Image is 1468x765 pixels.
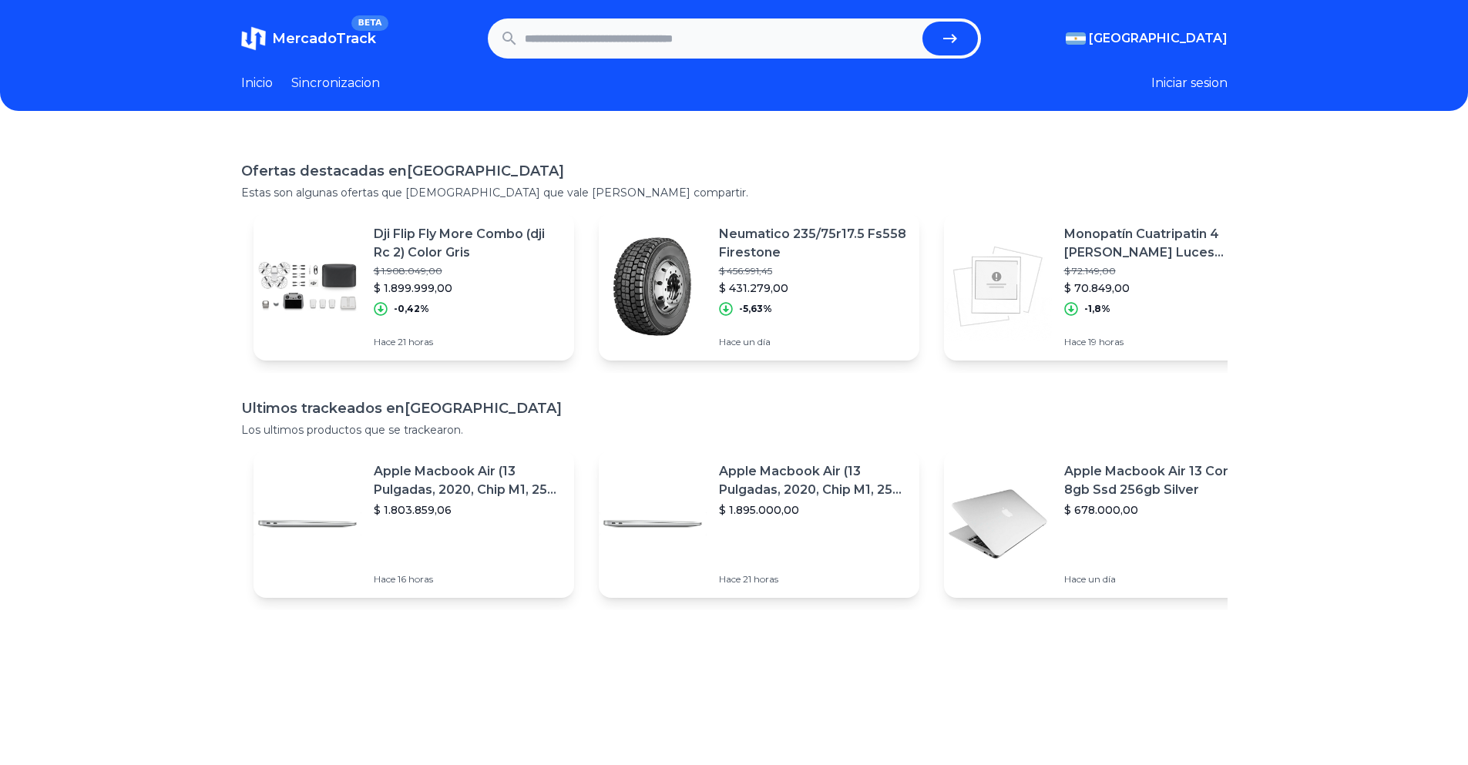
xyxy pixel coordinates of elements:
img: MercadoTrack [241,26,266,51]
p: Dji Flip Fly More Combo (dji Rc 2) Color Gris [374,225,562,262]
p: Hace un día [719,336,907,348]
img: Featured image [254,233,361,341]
button: Iniciar sesion [1151,74,1228,92]
a: Featured imageNeumatico 235/75r17.5 Fs558 Firestone$ 456.991,45$ 431.279,00-5,63%Hace un día [599,213,919,361]
button: [GEOGRAPHIC_DATA] [1066,29,1228,48]
img: Featured image [944,470,1052,578]
p: -0,42% [394,303,429,315]
a: Featured imageApple Macbook Air (13 Pulgadas, 2020, Chip M1, 256 Gb De Ssd, 8 Gb De Ram) - Plata$... [599,450,919,598]
p: $ 1.895.000,00 [719,502,907,518]
img: Featured image [599,470,707,578]
a: Featured imageApple Macbook Air (13 Pulgadas, 2020, Chip M1, 256 Gb De Ssd, 8 Gb De Ram) - Plata$... [254,450,574,598]
p: $ 70.849,00 [1064,280,1252,296]
p: $ 678.000,00 [1064,502,1252,518]
h1: Ultimos trackeados en [GEOGRAPHIC_DATA] [241,398,1228,419]
p: Apple Macbook Air (13 Pulgadas, 2020, Chip M1, 256 Gb De Ssd, 8 Gb De Ram) - Plata [374,462,562,499]
a: Sincronizacion [291,74,380,92]
p: $ 456.991,45 [719,265,907,277]
p: $ 72.149,00 [1064,265,1252,277]
p: Monopatín Cuatripatin 4 [PERSON_NAME] Luces Niños Plegable Frenos [1064,225,1252,262]
img: Featured image [254,470,361,578]
p: $ 431.279,00 [719,280,907,296]
a: Featured imageDji Flip Fly More Combo (dji Rc 2) Color Gris$ 1.908.049,00$ 1.899.999,00-0,42%Hace... [254,213,574,361]
img: Argentina [1066,32,1086,45]
p: $ 1.908.049,00 [374,265,562,277]
p: Hace 21 horas [719,573,907,585]
p: Los ultimos productos que se trackearon. [241,422,1228,438]
p: -5,63% [739,303,772,315]
p: $ 1.899.999,00 [374,280,562,296]
p: Apple Macbook Air (13 Pulgadas, 2020, Chip M1, 256 Gb De Ssd, 8 Gb De Ram) - Plata [719,462,907,499]
p: $ 1.803.859,06 [374,502,562,518]
p: Estas son algunas ofertas que [DEMOGRAPHIC_DATA] que vale [PERSON_NAME] compartir. [241,185,1228,200]
p: -1,8% [1084,303,1110,315]
span: MercadoTrack [272,30,376,47]
p: Hace 16 horas [374,573,562,585]
p: Hace un día [1064,573,1252,585]
a: MercadoTrackBETA [241,26,376,51]
h1: Ofertas destacadas en [GEOGRAPHIC_DATA] [241,160,1228,182]
p: Neumatico 235/75r17.5 Fs558 Firestone [719,225,907,262]
p: Hace 19 horas [1064,336,1252,348]
img: Featured image [599,233,707,341]
a: Featured imageMonopatín Cuatripatin 4 [PERSON_NAME] Luces Niños Plegable Frenos$ 72.149,00$ 70.84... [944,213,1265,361]
p: Apple Macbook Air 13 Core I5 8gb Ssd 256gb Silver [1064,462,1252,499]
span: BETA [351,15,388,31]
img: Featured image [944,233,1052,341]
a: Featured imageApple Macbook Air 13 Core I5 8gb Ssd 256gb Silver$ 678.000,00Hace un día [944,450,1265,598]
p: Hace 21 horas [374,336,562,348]
span: [GEOGRAPHIC_DATA] [1089,29,1228,48]
a: Inicio [241,74,273,92]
